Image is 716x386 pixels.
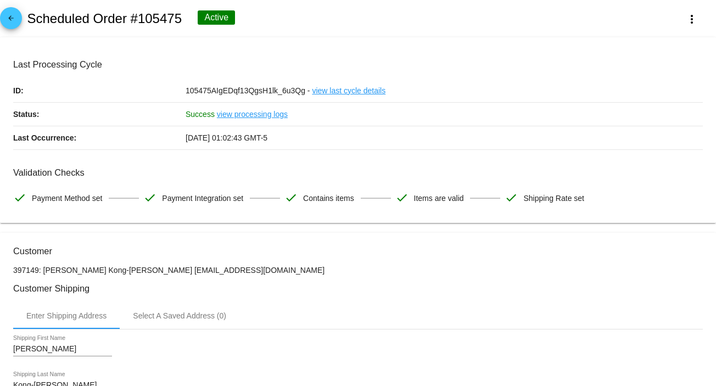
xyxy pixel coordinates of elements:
[13,191,26,204] mat-icon: check
[13,126,186,149] p: Last Occurrence:
[186,133,267,142] span: [DATE] 01:02:43 GMT-5
[217,103,288,126] a: view processing logs
[13,167,703,178] h3: Validation Checks
[505,191,518,204] mat-icon: check
[13,283,703,294] h3: Customer Shipping
[13,266,703,275] p: 397149: [PERSON_NAME] Kong-[PERSON_NAME] [EMAIL_ADDRESS][DOMAIN_NAME]
[303,187,354,210] span: Contains items
[523,187,584,210] span: Shipping Rate set
[13,246,703,256] h3: Customer
[133,311,226,320] div: Select A Saved Address (0)
[32,187,102,210] span: Payment Method set
[13,79,186,102] p: ID:
[186,110,215,119] span: Success
[27,11,182,26] h2: Scheduled Order #105475
[143,191,156,204] mat-icon: check
[312,79,385,102] a: view last cycle details
[13,103,186,126] p: Status:
[685,13,698,26] mat-icon: more_vert
[414,187,464,210] span: Items are valid
[395,191,409,204] mat-icon: check
[198,10,235,25] div: Active
[186,86,310,95] span: 105475AIgEDqf13QgsH1lk_6u3Qg -
[26,311,107,320] div: Enter Shipping Address
[162,187,243,210] span: Payment Integration set
[13,59,703,70] h3: Last Processing Cycle
[284,191,298,204] mat-icon: check
[13,345,112,354] input: Shipping First Name
[4,14,18,27] mat-icon: arrow_back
